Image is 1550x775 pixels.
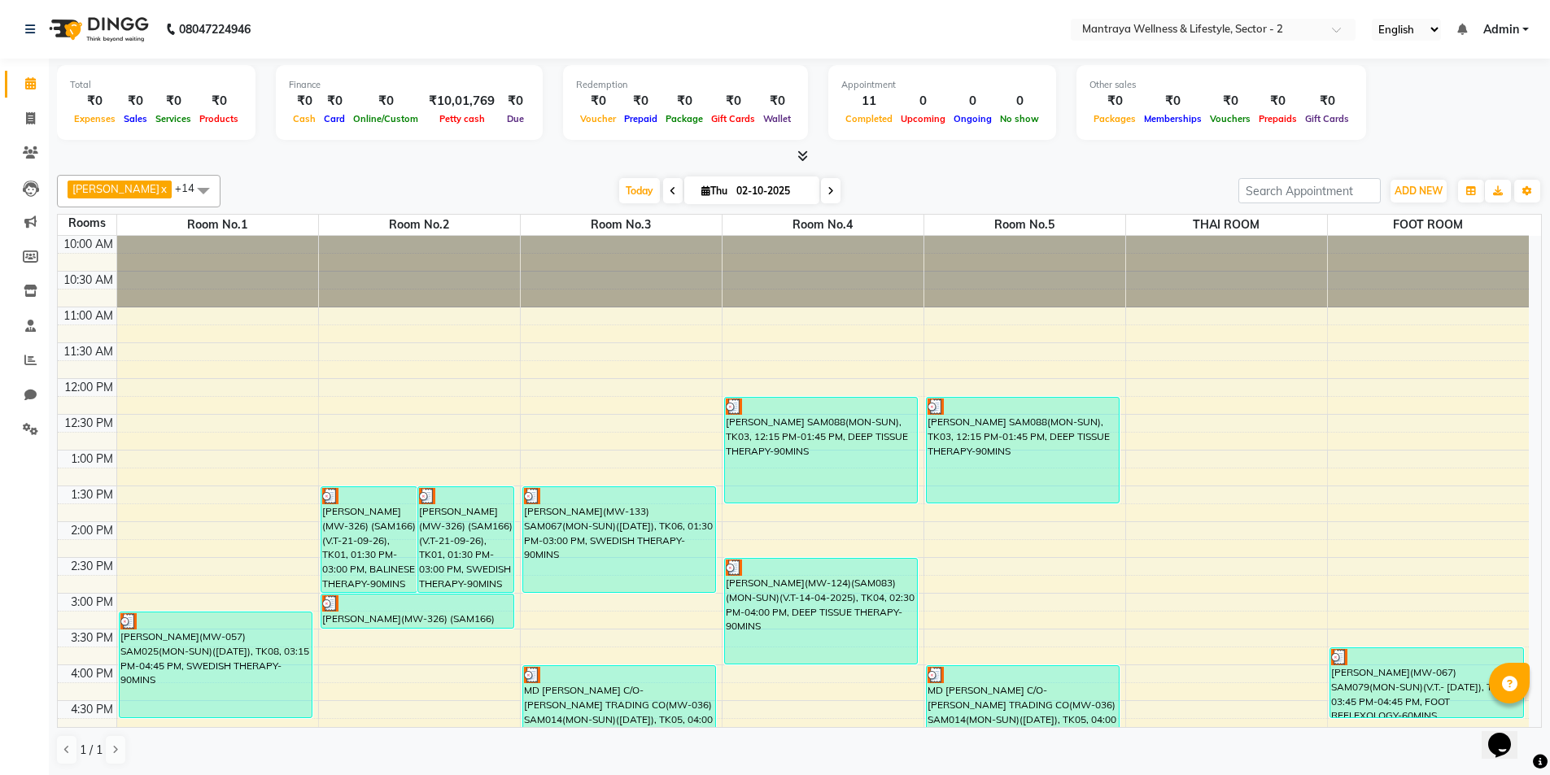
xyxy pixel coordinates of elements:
div: 12:30 PM [61,415,116,432]
input: 2025-10-02 [731,179,813,203]
div: 3:30 PM [68,629,116,647]
div: ₹0 [759,92,795,111]
div: [PERSON_NAME](MW-326) (SAM166)(V.T-21-09-26), TK01, 01:30 PM-03:00 PM, SWEDISH THERAPY-90MINS [418,487,513,592]
div: 12:00 PM [61,379,116,396]
span: Gift Cards [1301,113,1353,124]
a: x [159,182,167,195]
div: ₹0 [120,92,151,111]
div: 10:30 AM [60,272,116,289]
span: +14 [175,181,207,194]
div: ₹0 [501,92,530,111]
iframe: chat widget [1482,710,1534,759]
span: Memberships [1140,113,1206,124]
span: Room no.5 [924,215,1125,235]
span: Thu [697,185,731,197]
span: Room no.1 [117,215,318,235]
div: Rooms [58,215,116,232]
b: 08047224946 [179,7,251,52]
span: Online/Custom [349,113,422,124]
span: Voucher [576,113,620,124]
div: [PERSON_NAME](MW-133) SAM067(MON-SUN)([DATE]), TK06, 01:30 PM-03:00 PM, SWEDISH THERAPY-90MINS [523,487,716,592]
span: Sales [120,113,151,124]
span: Cash [289,113,320,124]
div: 4:00 PM [68,665,116,682]
span: [PERSON_NAME] [72,182,159,195]
span: Prepaid [620,113,661,124]
span: Petty cash [435,113,489,124]
span: Completed [841,113,897,124]
div: ₹10,01,769 [422,92,501,111]
div: 3:00 PM [68,594,116,611]
div: [PERSON_NAME](MW-326) (SAM166)(V.T-21-09-26), TK01, 01:30 PM-03:00 PM, BALINESE THERAPY-90MINS [321,487,417,592]
span: Room no.3 [521,215,722,235]
span: Today [619,178,660,203]
span: Vouchers [1206,113,1255,124]
span: Wallet [759,113,795,124]
div: Total [70,78,242,92]
div: ₹0 [349,92,422,111]
div: Appointment [841,78,1043,92]
div: ₹0 [195,92,242,111]
div: 1:30 PM [68,486,116,503]
div: [PERSON_NAME] SAM088(MON-SUN), TK03, 12:15 PM-01:45 PM, DEEP TISSUE THERAPY-90MINS [927,398,1120,503]
span: Room no.2 [319,215,520,235]
div: ₹0 [620,92,661,111]
span: Gift Cards [707,113,759,124]
div: ₹0 [289,92,320,111]
button: ADD NEW [1391,180,1447,202]
div: 11:30 AM [60,343,116,360]
div: 10:00 AM [60,236,116,253]
span: 1 / 1 [80,742,103,759]
span: Card [320,113,349,124]
div: [PERSON_NAME](MW-057) SAM025(MON-SUN)([DATE]), TK08, 03:15 PM-04:45 PM, SWEDISH THERAPY-90MINS [120,612,312,717]
span: Services [151,113,195,124]
span: ADD NEW [1395,185,1443,197]
div: ₹0 [707,92,759,111]
span: Expenses [70,113,120,124]
div: ₹0 [151,92,195,111]
div: [PERSON_NAME](MW-326) (SAM166)(V.T-21-09-26), TK01, 03:00 PM-03:30 PM, JACUZZI BATH-30MINS [321,594,514,628]
img: logo [41,7,153,52]
span: FOOT ROOM [1328,215,1530,235]
div: ₹0 [1301,92,1353,111]
div: 2:00 PM [68,522,116,539]
span: Prepaids [1255,113,1301,124]
input: Search Appointment [1238,178,1381,203]
span: Due [503,113,528,124]
div: ₹0 [1206,92,1255,111]
div: 4:30 PM [68,701,116,718]
div: MD [PERSON_NAME] C/O-[PERSON_NAME] TRADING CO(MW-036) SAM014(MON-SUN)([DATE]), TK05, 04:00 PM-05:... [523,666,716,735]
span: Products [195,113,242,124]
div: Other sales [1089,78,1353,92]
div: 0 [897,92,950,111]
div: ₹0 [320,92,349,111]
div: ₹0 [661,92,707,111]
div: [PERSON_NAME](MW-124)(SAM083) (MON-SUN)(V.T-14-04-2025), TK04, 02:30 PM-04:00 PM, DEEP TISSUE THE... [725,559,918,664]
span: Package [661,113,707,124]
div: [PERSON_NAME](MW-067) SAM079(MON-SUN)(V.T.- [DATE]), TK07, 03:45 PM-04:45 PM, FOOT REFLEXOLOGY-60... [1330,648,1523,717]
div: ₹0 [1140,92,1206,111]
span: Ongoing [950,113,996,124]
div: 11:00 AM [60,307,116,324]
span: No show [996,113,1043,124]
div: [PERSON_NAME] SAM088(MON-SUN), TK03, 12:15 PM-01:45 PM, DEEP TISSUE THERAPY-90MINS [725,398,918,503]
div: Finance [289,78,530,92]
div: 11 [841,92,897,111]
div: MD [PERSON_NAME] C/O-[PERSON_NAME] TRADING CO(MW-036) SAM014(MON-SUN)([DATE]), TK05, 04:00 PM-05:... [927,666,1120,735]
div: Redemption [576,78,795,92]
div: 0 [996,92,1043,111]
div: 0 [950,92,996,111]
div: ₹0 [1089,92,1140,111]
span: THAI ROOM [1126,215,1327,235]
div: ₹0 [70,92,120,111]
div: ₹0 [576,92,620,111]
span: Upcoming [897,113,950,124]
span: Admin [1483,21,1519,38]
span: Packages [1089,113,1140,124]
span: Room no.4 [723,215,923,235]
div: 2:30 PM [68,558,116,575]
div: 1:00 PM [68,451,116,468]
div: ₹0 [1255,92,1301,111]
